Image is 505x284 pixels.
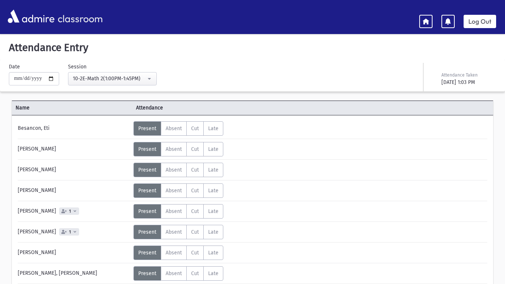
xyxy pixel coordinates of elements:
[138,208,156,214] span: Present
[68,72,157,85] button: 10-2E-Math 2(1:00PM-1:45PM)
[6,8,56,25] img: AdmirePro
[14,163,133,177] div: [PERSON_NAME]
[138,125,156,132] span: Present
[208,229,218,235] span: Late
[208,146,218,152] span: Late
[14,183,133,198] div: [PERSON_NAME]
[133,246,223,260] div: AttTypes
[166,229,182,235] span: Absent
[133,163,223,177] div: AttTypes
[138,270,156,277] span: Present
[166,146,182,152] span: Absent
[14,225,133,239] div: [PERSON_NAME]
[191,167,199,173] span: Cut
[14,266,133,281] div: [PERSON_NAME], [PERSON_NAME]
[166,125,182,132] span: Absent
[191,270,199,277] span: Cut
[464,15,496,28] a: Log Out
[138,229,156,235] span: Present
[138,146,156,152] span: Present
[166,270,182,277] span: Absent
[133,183,223,198] div: AttTypes
[14,246,133,260] div: [PERSON_NAME]
[138,187,156,194] span: Present
[68,63,87,71] label: Session
[133,266,223,281] div: AttTypes
[138,250,156,256] span: Present
[191,208,199,214] span: Cut
[133,142,223,156] div: AttTypes
[441,78,495,86] div: [DATE] 1:03 PM
[191,146,199,152] span: Cut
[191,250,199,256] span: Cut
[132,104,253,112] span: Attendance
[166,250,182,256] span: Absent
[191,187,199,194] span: Cut
[68,230,72,234] span: 1
[9,63,20,71] label: Date
[73,75,146,82] div: 10-2E-Math 2(1:00PM-1:45PM)
[56,7,103,26] span: classroom
[208,167,218,173] span: Late
[138,167,156,173] span: Present
[191,229,199,235] span: Cut
[166,167,182,173] span: Absent
[14,204,133,219] div: [PERSON_NAME]
[166,208,182,214] span: Absent
[208,208,218,214] span: Late
[208,250,218,256] span: Late
[191,125,199,132] span: Cut
[208,187,218,194] span: Late
[133,204,223,219] div: AttTypes
[133,121,223,136] div: AttTypes
[14,121,133,136] div: Besancon, Eti
[441,72,495,78] div: Attendance Taken
[12,104,132,112] span: Name
[208,125,218,132] span: Late
[14,142,133,156] div: [PERSON_NAME]
[166,187,182,194] span: Absent
[133,225,223,239] div: AttTypes
[68,209,72,214] span: 1
[6,41,499,54] h5: Attendance Entry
